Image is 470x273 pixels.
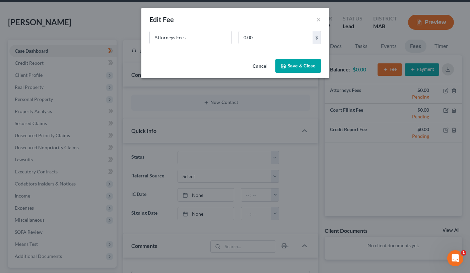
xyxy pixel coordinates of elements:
[247,60,273,73] button: Cancel
[316,15,321,23] button: ×
[461,250,466,256] span: 1
[313,31,321,44] div: $
[149,15,174,23] span: Edit Fee
[447,250,463,266] iframe: Intercom live chat
[150,31,231,44] input: Describe...
[275,59,321,73] button: Save & Close
[239,31,313,44] input: 0.00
